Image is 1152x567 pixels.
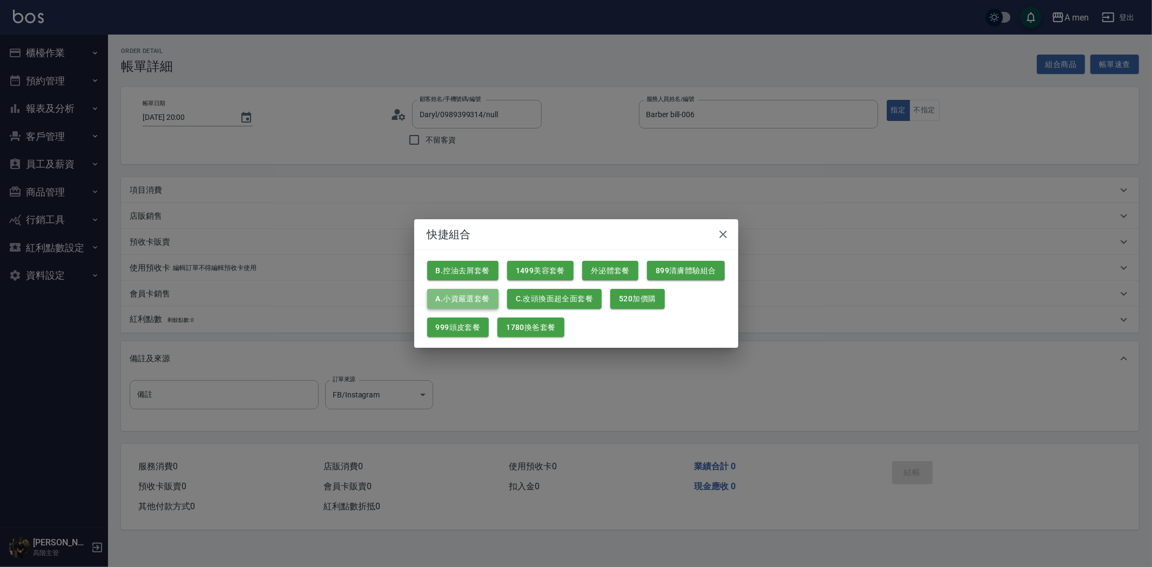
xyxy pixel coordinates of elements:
[610,289,664,309] button: 520加價購
[507,289,602,309] button: C.改頭換面超全面套餐
[582,261,638,281] button: 外泌體套餐
[427,261,498,281] button: B.控油去屑套餐
[497,318,564,337] button: 1780換爸套餐
[427,318,489,337] button: 999頭皮套餐
[647,261,725,281] button: 899清膚體驗組合
[414,219,738,249] h2: 快捷組合
[427,289,498,309] button: A.小資嚴選套餐
[507,261,574,281] button: 1499美容套餐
